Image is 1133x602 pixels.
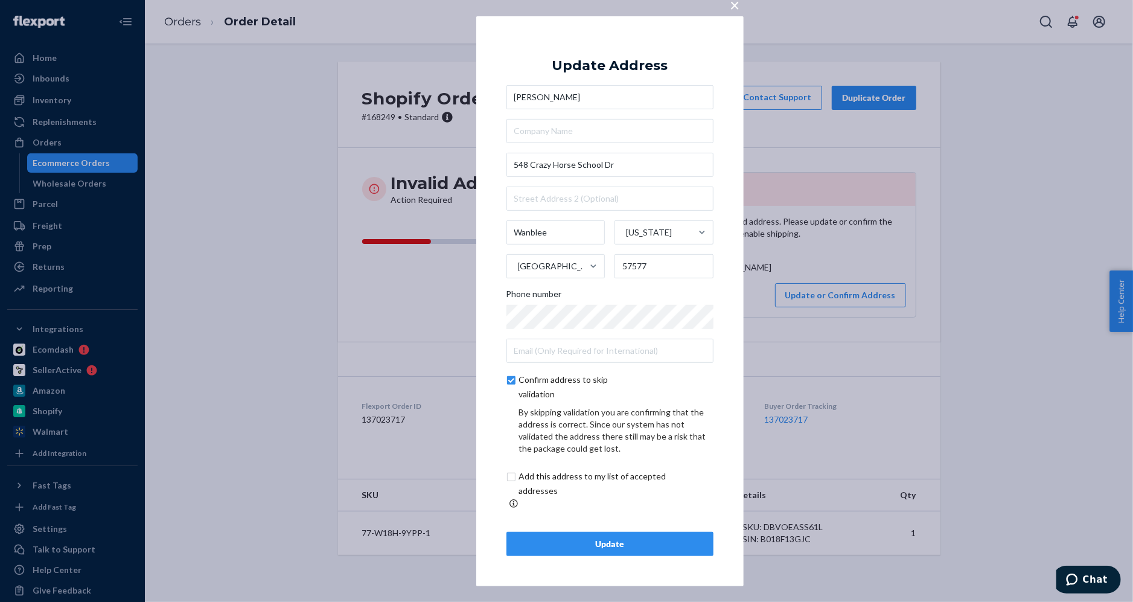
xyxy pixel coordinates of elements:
div: By skipping validation you are confirming that the address is correct. Since our system has not v... [519,406,713,455]
input: First & Last Name [506,85,713,109]
div: Update [517,538,703,550]
div: [GEOGRAPHIC_DATA] [518,260,589,272]
input: [GEOGRAPHIC_DATA] [517,254,518,278]
span: Phone number [506,288,562,305]
button: Update [506,532,713,556]
input: ZIP Code [614,254,713,278]
iframe: Opens a widget where you can chat to one of our agents [1056,566,1121,596]
input: Street Address 2 (Optional) [506,187,713,211]
div: Update Address [552,58,668,72]
input: Street Address [506,153,713,177]
div: [US_STATE] [626,226,672,239]
input: [US_STATE] [625,220,626,245]
input: City [506,220,605,245]
input: Company Name [506,119,713,143]
input: Email (Only Required for International) [506,339,713,363]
